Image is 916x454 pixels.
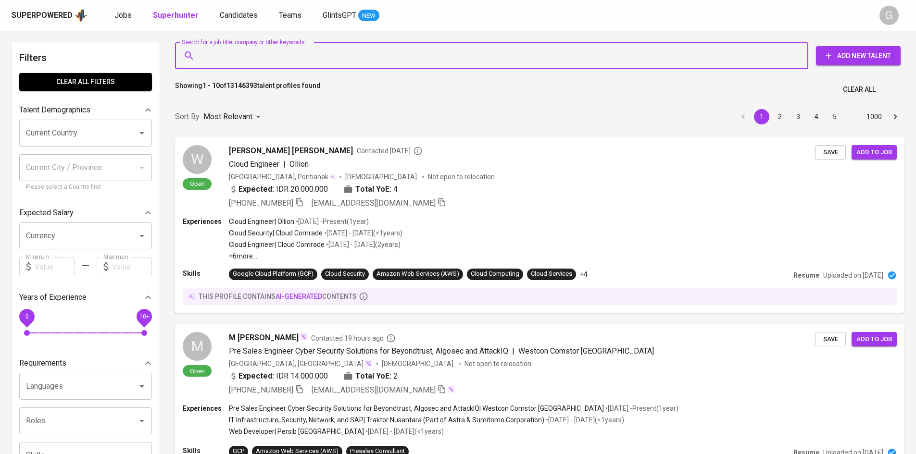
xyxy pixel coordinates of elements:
p: Sort By [175,111,200,123]
p: • [DATE] - Present ( 1 year ) [294,217,369,226]
button: Go to page 5 [827,109,842,124]
span: | [512,345,514,357]
div: Google Cloud Platform (GCP) [233,270,314,279]
button: Open [135,380,149,393]
a: Teams [279,10,303,22]
p: Resume [793,270,819,280]
p: Experiences [183,217,229,226]
button: Save [815,145,846,160]
p: Years of Experience [19,292,87,303]
button: Go to next page [888,109,903,124]
span: Ollion [289,160,309,169]
span: Westcon Comstor [GEOGRAPHIC_DATA] [518,346,654,356]
svg: By Batam recruiter [386,333,396,343]
div: Years of Experience [19,288,152,307]
div: Expected Salary [19,203,152,222]
span: Add to job [856,334,892,345]
button: Add New Talent [816,46,901,65]
span: NEW [358,11,379,21]
img: magic_wand.svg [364,360,372,368]
b: Superhunter [153,11,199,20]
button: Clear All [839,81,879,98]
p: • [DATE] - [DATE] ( <1 years ) [364,427,444,436]
div: G [879,6,899,25]
span: Open [186,180,209,188]
a: WOpen[PERSON_NAME] [PERSON_NAME]Contacted [DATE]Cloud Engineer|Ollion[GEOGRAPHIC_DATA], Pontianak... [175,137,904,313]
div: Cloud Security [325,270,365,279]
span: Pre Sales Engineer Cyber Security Solutions for Beyondtrust, Algosec and AttackIQ [229,346,508,356]
div: Cloud Computing [471,270,519,279]
span: Jobs [114,11,132,20]
span: 0 [25,313,28,320]
p: Pre Sales Engineer Cyber Security Solutions for Beyondtrust, Algosec and AttackIQ | Westcon Comst... [229,404,604,413]
span: Teams [279,11,301,20]
a: Superhunter [153,10,201,22]
img: magic_wand.svg [300,333,307,341]
p: Talent Demographics [19,104,90,116]
button: Go to page 1000 [864,109,885,124]
h6: Filters [19,50,152,65]
p: this profile contains contents [199,292,357,301]
div: Superpowered [12,10,73,21]
img: magic_wand.svg [447,385,455,393]
span: [EMAIL_ADDRESS][DOMAIN_NAME] [312,198,436,208]
span: Add New Talent [824,50,893,62]
button: Go to page 2 [772,109,788,124]
a: Candidates [220,10,260,22]
p: Cloud Engineer | Ollion [229,217,294,226]
span: Clear All filters [27,76,144,88]
button: Open [135,414,149,428]
span: 10+ [139,313,149,320]
button: Add to job [852,332,897,347]
div: [GEOGRAPHIC_DATA], Pontianak [229,172,336,182]
div: M [183,332,212,361]
div: W [183,145,212,174]
button: Add to job [852,145,897,160]
svg: By Batam recruiter [413,146,423,156]
button: Go to page 3 [791,109,806,124]
button: page 1 [754,109,769,124]
span: [EMAIL_ADDRESS][DOMAIN_NAME] [312,385,436,394]
button: Open [135,229,149,243]
input: Value [112,257,152,276]
div: Amazon Web Services (AWS) [376,270,459,279]
span: Add to job [856,147,892,158]
div: IDR 14.000.000 [229,370,328,382]
span: Clear All [843,84,876,96]
input: Value [35,257,75,276]
a: Superpoweredapp logo [12,8,88,23]
p: Not open to relocation [428,172,495,182]
span: Open [186,367,209,375]
p: IT Infrastructure, Security, Network, and SAP | Traktor Nusantara (Part of Astra & Sumitomo Corpo... [229,415,544,425]
p: Requirements [19,357,66,369]
nav: pagination navigation [734,109,904,124]
button: Save [815,332,846,347]
span: [DEMOGRAPHIC_DATA] [382,359,455,368]
a: Jobs [114,10,134,22]
p: Not open to relocation [464,359,531,368]
span: Cloud Engineer [229,160,279,169]
b: 13146393 [226,82,257,89]
p: Experiences [183,404,229,413]
span: Save [820,147,841,158]
b: Total YoE: [355,184,391,195]
b: 1 - 10 [202,82,220,89]
p: Showing of talent profiles found [175,81,321,98]
b: Expected: [238,184,274,195]
div: Requirements [19,354,152,373]
p: Skills [183,269,229,278]
span: [DEMOGRAPHIC_DATA] [345,172,418,182]
div: Most Relevant [203,108,264,126]
span: Candidates [220,11,258,20]
span: 2 [393,370,398,382]
p: • [DATE] - Present ( 1 year ) [604,404,678,413]
p: Uploaded on [DATE] [823,270,883,280]
div: IDR 20.000.000 [229,184,328,195]
div: … [845,112,861,122]
div: [GEOGRAPHIC_DATA], [GEOGRAPHIC_DATA] [229,359,372,368]
span: GlintsGPT [323,11,356,20]
p: Most Relevant [203,111,252,123]
p: +4 [580,270,588,279]
button: Go to page 4 [809,109,824,124]
span: M [PERSON_NAME] [229,332,299,344]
